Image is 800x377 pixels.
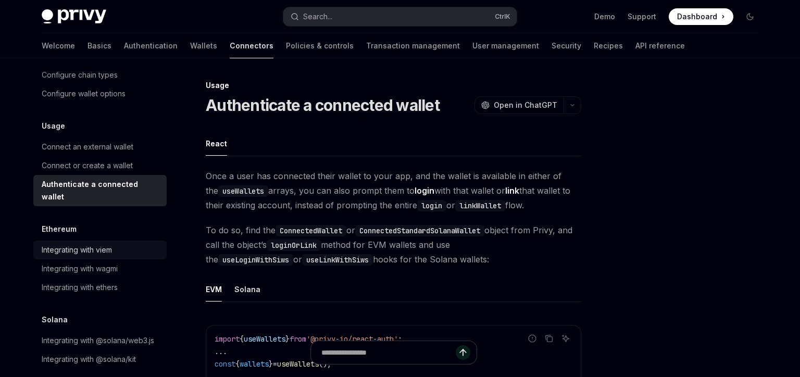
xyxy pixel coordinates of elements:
a: Recipes [594,33,623,58]
span: Ctrl K [495,12,510,21]
span: Once a user has connected their wallet to your app, and the wallet is available in either of the ... [206,169,581,212]
h5: Usage [42,120,65,132]
a: Basics [87,33,111,58]
a: User management [472,33,539,58]
div: Integrating with @solana/web3.js [42,334,154,347]
button: Search...CtrlK [283,7,517,26]
span: ; [398,334,402,344]
div: Connect an external wallet [42,141,133,153]
span: import [215,334,240,344]
strong: login [415,185,434,196]
a: Configure chain types [33,66,167,84]
a: Demo [594,11,615,22]
div: Authenticate a connected wallet [42,178,160,203]
a: Authenticate a connected wallet [33,175,167,206]
a: Integrating with @solana/web3.js [33,331,167,350]
input: Ask a question... [321,341,456,364]
a: Support [628,11,656,22]
code: useLinkWithSiws [302,254,373,266]
code: linkWallet [455,200,505,211]
div: Search... [303,10,332,23]
button: Toggle dark mode [742,8,758,25]
a: Transaction management [366,33,460,58]
a: API reference [635,33,685,58]
a: Connect or create a wallet [33,156,167,175]
div: Integrating with ethers [42,281,118,294]
span: { [240,334,244,344]
span: from [290,334,306,344]
a: Dashboard [669,8,733,25]
a: Security [552,33,581,58]
button: Report incorrect code [526,332,539,345]
span: To do so, find the or object from Privy, and call the object’s method for EVM wallets and use the... [206,223,581,267]
div: Integrating with @solana/kit [42,353,136,366]
div: Usage [206,80,581,91]
a: Integrating with viem [33,241,167,259]
a: Welcome [42,33,75,58]
div: Connect or create a wallet [42,159,133,172]
button: Solana [234,277,260,301]
span: '@privy-io/react-auth' [306,334,398,344]
a: Wallets [190,33,217,58]
a: Connectors [230,33,273,58]
strong: link [505,185,519,196]
a: Integrating with @solana/kit [33,350,167,369]
button: Send message [456,345,470,360]
span: useWallets [244,334,285,344]
div: Configure chain types [42,69,118,81]
button: Copy the contents from the code block [542,332,556,345]
code: login [417,200,446,211]
a: Policies & controls [286,33,354,58]
code: ConnectedWallet [276,225,346,236]
div: Integrating with viem [42,244,112,256]
code: useWallets [218,185,268,197]
div: Integrating with wagmi [42,262,118,275]
a: Authentication [124,33,178,58]
span: } [285,334,290,344]
button: React [206,131,227,156]
code: loginOrLink [267,240,321,251]
h5: Ethereum [42,223,77,235]
img: dark logo [42,9,106,24]
a: Connect an external wallet [33,137,167,156]
h1: Authenticate a connected wallet [206,96,440,115]
div: Configure wallet options [42,87,126,100]
h5: Solana [42,313,68,326]
button: Open in ChatGPT [474,96,564,114]
span: Dashboard [677,11,717,22]
code: ConnectedStandardSolanaWallet [355,225,484,236]
button: EVM [206,277,222,301]
code: useLoginWithSiws [218,254,293,266]
span: Open in ChatGPT [494,100,557,110]
a: Configure wallet options [33,84,167,103]
button: Ask AI [559,332,572,345]
a: Integrating with ethers [33,278,167,297]
a: Integrating with wagmi [33,259,167,278]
